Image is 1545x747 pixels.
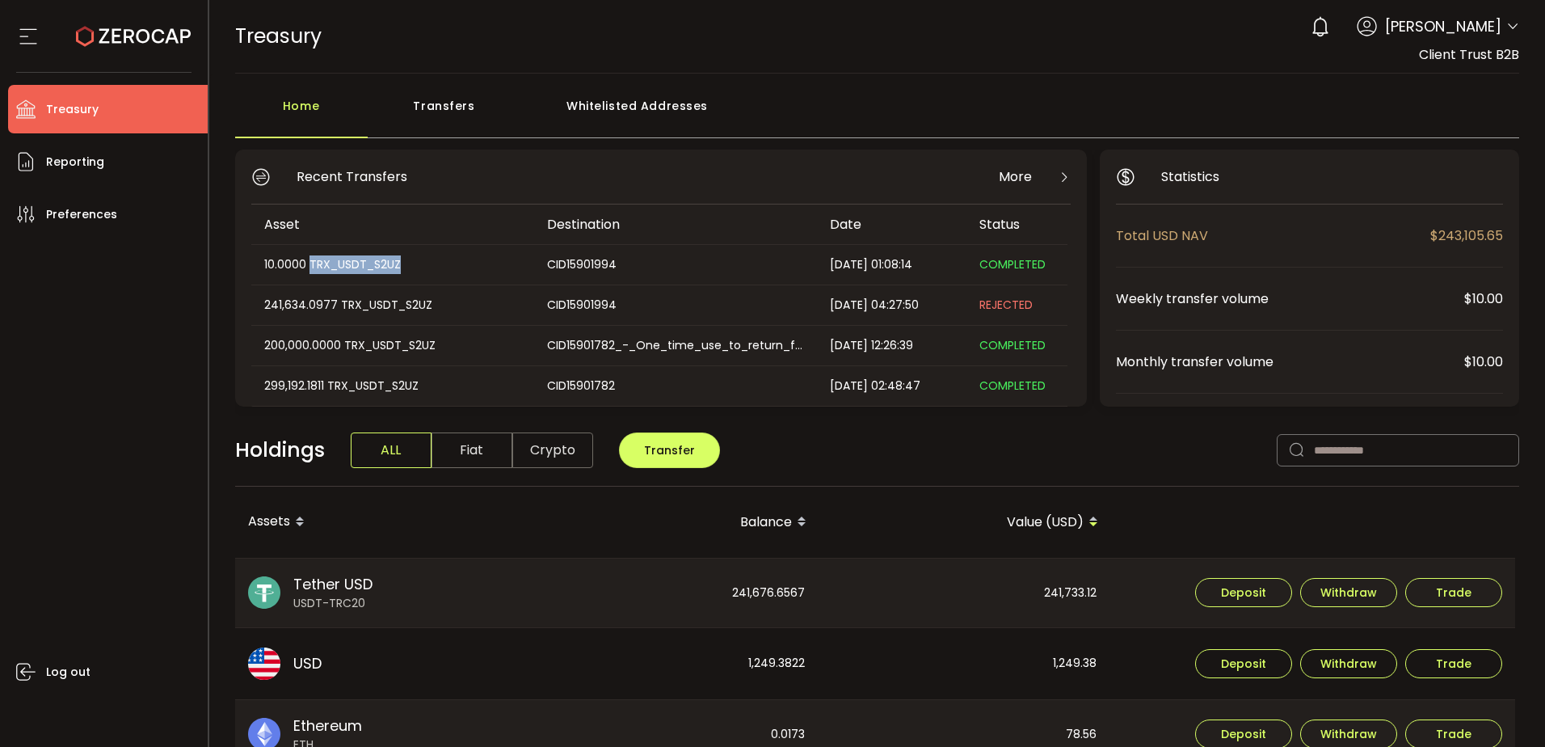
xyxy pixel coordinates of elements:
div: 1,249.3822 [528,628,818,699]
button: Deposit [1195,578,1292,607]
span: Tether USD [293,573,373,595]
div: Balance [528,509,819,536]
span: Withdraw [1320,658,1377,669]
span: USDT-TRC20 [293,595,373,612]
div: CID15901994 [534,255,815,274]
span: Deposit [1221,587,1266,598]
div: Date [817,215,966,234]
div: CID15901782 [534,377,815,395]
span: Client Trust B2B [1419,45,1519,64]
span: USD [293,652,322,674]
div: [DATE] 01:08:14 [817,255,966,274]
div: [DATE] 04:27:50 [817,296,966,314]
span: Holdings [235,435,325,466]
span: Fiat [432,433,512,468]
div: 10.0000 TRX_USDT_S2UZ [251,255,533,274]
span: Ethereum [293,715,362,736]
span: More [999,167,1032,187]
span: Trade [1436,587,1471,598]
span: Preferences [46,203,117,226]
span: Trade [1436,658,1471,669]
div: 241,733.12 [819,559,1109,628]
img: usd_portfolio.svg [248,648,280,680]
span: Deposit [1221,728,1266,740]
div: [DATE] 12:26:39 [817,336,966,355]
img: usdt_portfolio.svg [248,576,280,609]
span: Total USD NAV [1116,226,1430,246]
span: Monthly transfer volume [1116,352,1464,372]
button: Transfer [619,433,720,468]
span: $10.00 [1464,352,1503,372]
span: REJECTED [979,297,1033,313]
button: Withdraw [1300,649,1397,678]
span: Withdraw [1320,728,1377,740]
div: Asset [251,215,534,234]
span: Statistics [1161,167,1219,187]
span: [PERSON_NAME] [1385,15,1501,37]
span: ALL [351,433,432,468]
span: $243,105.65 [1430,226,1503,246]
div: CID15901994 [534,296,815,314]
div: Assets [235,509,528,536]
span: $10.00 [1464,289,1503,309]
div: 241,676.6567 [528,559,818,628]
span: Crypto [512,433,593,468]
span: COMPLETED [979,378,1046,394]
div: Home [235,90,368,138]
span: Treasury [235,22,322,50]
span: Treasury [46,98,99,121]
button: Trade [1405,649,1502,678]
div: Whitelisted Addresses [521,90,754,138]
iframe: Chat Widget [1464,669,1545,747]
span: Log out [46,660,91,684]
button: Deposit [1195,649,1292,678]
div: 299,192.1811 TRX_USDT_S2UZ [251,377,533,395]
span: Trade [1436,728,1471,740]
span: Recent Transfers [297,167,407,187]
span: Reporting [46,150,104,174]
div: Value (USD) [819,509,1111,536]
span: Withdraw [1320,587,1377,598]
div: Transfers [368,90,521,138]
div: CID15901782_-_One_time_use_to_return_funds [534,336,815,355]
span: Weekly transfer volume [1116,289,1464,309]
div: 241,634.0977 TRX_USDT_S2UZ [251,296,533,314]
button: Withdraw [1300,578,1397,607]
span: Deposit [1221,658,1266,669]
button: Trade [1405,578,1502,607]
div: 1,249.38 [819,628,1109,699]
span: COMPLETED [979,256,1046,272]
div: 200,000.0000 TRX_USDT_S2UZ [251,336,533,355]
div: Status [966,215,1067,234]
span: COMPLETED [979,337,1046,353]
span: Transfer [644,442,695,458]
div: Destination [534,215,817,234]
div: [DATE] 02:48:47 [817,377,966,395]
